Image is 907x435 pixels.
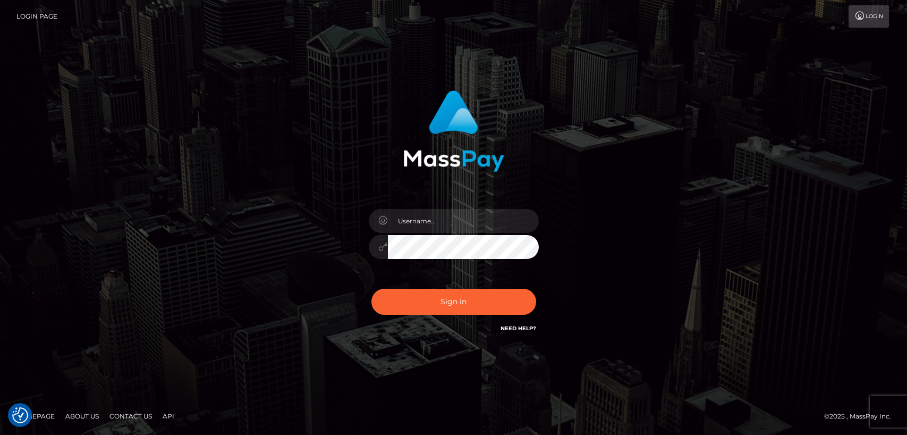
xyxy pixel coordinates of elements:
a: About Us [61,408,103,424]
button: Consent Preferences [12,407,28,423]
input: Username... [388,209,539,233]
a: Login [849,5,889,28]
button: Sign in [371,289,536,315]
a: Contact Us [105,408,156,424]
div: © 2025 , MassPay Inc. [824,411,899,422]
a: Need Help? [501,325,536,332]
img: Revisit consent button [12,407,28,423]
a: Homepage [12,408,59,424]
img: MassPay Login [403,90,504,172]
a: Login Page [16,5,57,28]
a: API [158,408,179,424]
